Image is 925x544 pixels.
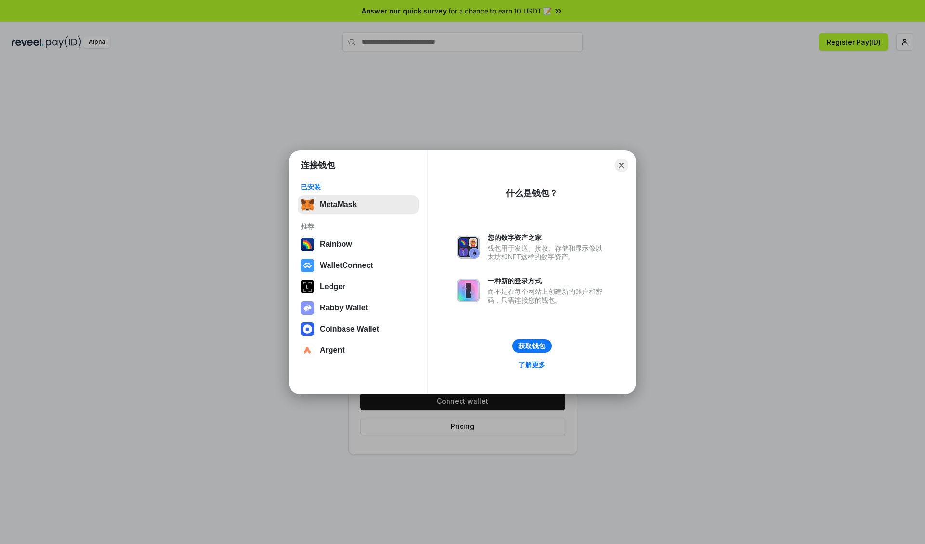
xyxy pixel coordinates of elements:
[506,187,558,199] div: 什么是钱包？
[513,358,551,371] a: 了解更多
[488,287,607,305] div: 而不是在每个网站上创建新的账户和密码，只需连接您的钱包。
[301,159,335,171] h1: 连接钱包
[518,360,545,369] div: 了解更多
[320,282,345,291] div: Ledger
[320,200,357,209] div: MetaMask
[301,222,416,231] div: 推荐
[512,339,552,353] button: 获取钱包
[301,301,314,315] img: svg+xml,%3Csvg%20xmlns%3D%22http%3A%2F%2Fwww.w3.org%2F2000%2Fsvg%22%20fill%3D%22none%22%20viewBox...
[298,235,419,254] button: Rainbow
[298,277,419,296] button: Ledger
[488,277,607,285] div: 一种新的登录方式
[518,342,545,350] div: 获取钱包
[320,346,345,355] div: Argent
[301,259,314,272] img: svg+xml,%3Csvg%20width%3D%2228%22%20height%3D%2228%22%20viewBox%3D%220%200%2028%2028%22%20fill%3D...
[320,261,373,270] div: WalletConnect
[488,244,607,261] div: 钱包用于发送、接收、存储和显示像以太坊和NFT这样的数字资产。
[488,233,607,242] div: 您的数字资产之家
[615,159,628,172] button: Close
[301,322,314,336] img: svg+xml,%3Csvg%20width%3D%2228%22%20height%3D%2228%22%20viewBox%3D%220%200%2028%2028%22%20fill%3D...
[301,198,314,212] img: svg+xml,%3Csvg%20fill%3D%22none%22%20height%3D%2233%22%20viewBox%3D%220%200%2035%2033%22%20width%...
[301,238,314,251] img: svg+xml,%3Csvg%20width%3D%22120%22%20height%3D%22120%22%20viewBox%3D%220%200%20120%20120%22%20fil...
[298,298,419,318] button: Rabby Wallet
[320,304,368,312] div: Rabby Wallet
[298,195,419,214] button: MetaMask
[298,341,419,360] button: Argent
[298,256,419,275] button: WalletConnect
[301,280,314,293] img: svg+xml,%3Csvg%20xmlns%3D%22http%3A%2F%2Fwww.w3.org%2F2000%2Fsvg%22%20width%3D%2228%22%20height%3...
[457,236,480,259] img: svg+xml,%3Csvg%20xmlns%3D%22http%3A%2F%2Fwww.w3.org%2F2000%2Fsvg%22%20fill%3D%22none%22%20viewBox...
[301,183,416,191] div: 已安装
[320,325,379,333] div: Coinbase Wallet
[320,240,352,249] div: Rainbow
[457,279,480,302] img: svg+xml,%3Csvg%20xmlns%3D%22http%3A%2F%2Fwww.w3.org%2F2000%2Fsvg%22%20fill%3D%22none%22%20viewBox...
[301,344,314,357] img: svg+xml,%3Csvg%20width%3D%2228%22%20height%3D%2228%22%20viewBox%3D%220%200%2028%2028%22%20fill%3D...
[298,319,419,339] button: Coinbase Wallet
